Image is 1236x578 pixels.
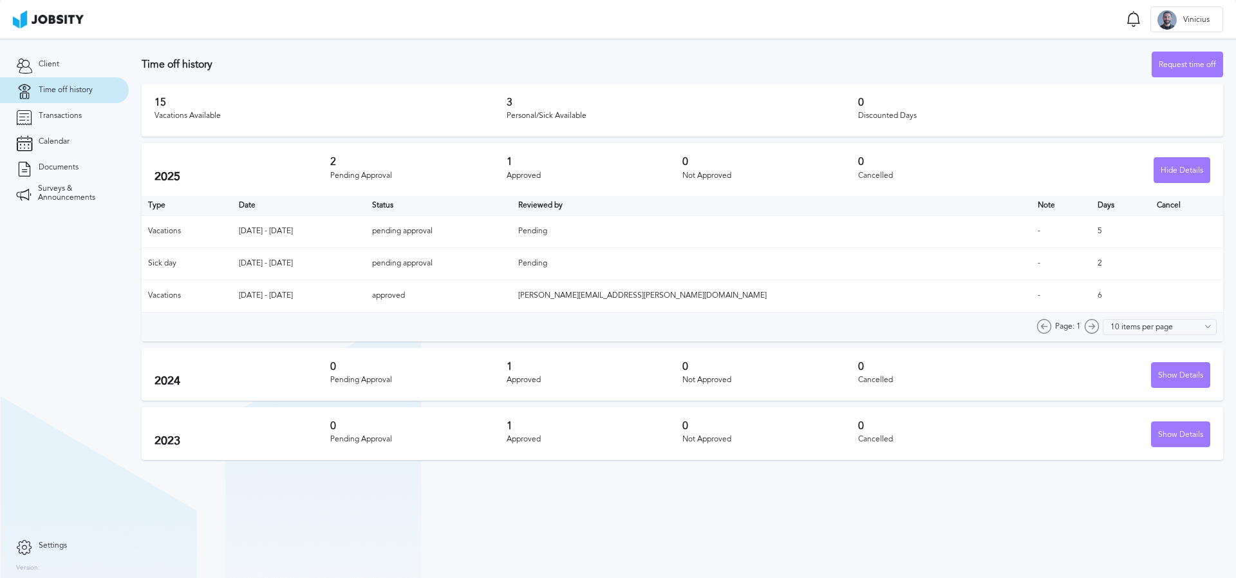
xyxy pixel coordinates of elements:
h3: 0 [858,156,1034,168]
div: V [1157,10,1177,30]
td: [DATE] - [DATE] [232,215,366,247]
td: 5 [1091,215,1150,247]
td: approved [366,280,512,312]
h3: Time off history [142,59,1152,70]
span: Settings [39,541,67,550]
div: Pending Approval [330,376,506,385]
div: Not Approved [682,435,858,444]
span: - [1038,258,1040,267]
div: Vacations Available [154,111,507,120]
div: Not Approved [682,171,858,180]
h3: 0 [330,361,506,372]
th: Toggle SortBy [512,196,1031,215]
button: Show Details [1151,421,1210,447]
h3: 1 [507,420,682,432]
span: Pending [518,258,547,267]
div: Show Details [1152,422,1210,448]
td: 2 [1091,247,1150,280]
th: Type [142,196,232,215]
div: Cancelled [858,376,1034,385]
h3: 0 [682,420,858,432]
div: Cancelled [858,171,1034,180]
th: Toggle SortBy [1031,196,1091,215]
div: Approved [507,435,682,444]
td: Sick day [142,247,232,280]
div: Approved [507,376,682,385]
div: Not Approved [682,376,858,385]
div: Pending Approval [330,435,506,444]
span: - [1038,291,1040,300]
h3: 0 [858,361,1034,372]
h3: 0 [682,361,858,372]
span: - [1038,226,1040,235]
td: Vacations [142,280,232,312]
span: Transactions [39,111,82,120]
div: Discounted Days [858,111,1210,120]
div: Approved [507,171,682,180]
th: Toggle SortBy [366,196,512,215]
h3: 0 [330,420,506,432]
div: Hide Details [1154,158,1210,184]
th: Toggle SortBy [232,196,366,215]
button: Request time off [1152,52,1223,77]
td: pending approval [366,247,512,280]
div: Cancelled [858,435,1034,444]
h3: 1 [507,156,682,168]
span: Surveys & Announcements [38,184,113,202]
span: Client [39,60,59,69]
th: Cancel [1150,196,1223,215]
h3: 15 [154,97,507,108]
h3: 0 [682,156,858,168]
img: ab4bad089aa723f57921c736e9817d99.png [13,10,84,28]
h3: 0 [858,97,1210,108]
button: VVinicius [1150,6,1223,32]
h3: 3 [507,97,859,108]
h2: 2023 [154,434,330,448]
div: Show Details [1152,363,1210,389]
td: [DATE] - [DATE] [232,247,366,280]
button: Hide Details [1154,157,1210,183]
h3: 2 [330,156,506,168]
span: Page: 1 [1055,322,1081,331]
div: Request time off [1152,52,1222,78]
th: Days [1091,196,1150,215]
span: Calendar [39,137,70,146]
div: Personal/Sick Available [507,111,859,120]
h2: 2025 [154,170,330,184]
button: Show Details [1151,362,1210,388]
span: Time off history [39,86,93,95]
td: pending approval [366,215,512,247]
span: Vinicius [1177,15,1216,24]
h3: 0 [858,420,1034,432]
span: Pending [518,226,547,235]
span: [PERSON_NAME][EMAIL_ADDRESS][PERSON_NAME][DOMAIN_NAME] [518,291,767,300]
h2: 2024 [154,374,330,388]
span: Documents [39,163,79,172]
td: Vacations [142,215,232,247]
label: Version: [16,564,40,572]
div: Pending Approval [330,171,506,180]
h3: 1 [507,361,682,372]
td: 6 [1091,280,1150,312]
td: [DATE] - [DATE] [232,280,366,312]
